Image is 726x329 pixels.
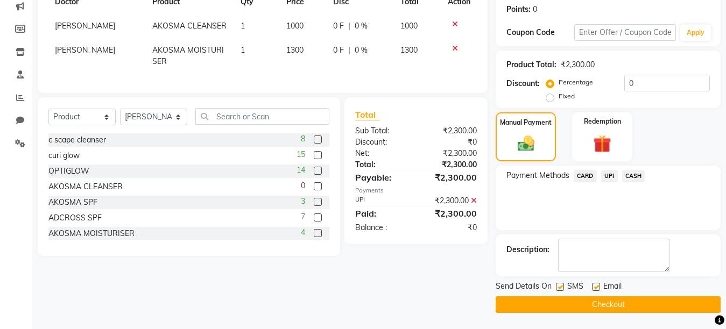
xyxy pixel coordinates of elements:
[48,134,106,146] div: c scape cleanser
[348,45,350,56] span: |
[297,149,305,160] span: 15
[347,222,416,233] div: Balance :
[506,244,549,255] div: Description:
[301,180,305,191] span: 0
[297,164,305,176] span: 14
[286,21,304,31] span: 1000
[622,170,645,182] span: CASH
[48,212,102,224] div: ADCROSS SPF
[416,148,485,159] div: ₹2,300.00
[506,170,569,181] span: Payment Methods
[347,137,416,148] div: Discount:
[574,170,597,182] span: CARD
[533,4,537,15] div: 0
[400,21,418,31] span: 1000
[48,197,97,208] div: AKOSMA SPF
[355,109,380,120] span: Total
[301,133,305,145] span: 8
[48,228,135,239] div: AKOSMA MOISTURISER
[333,20,344,32] span: 0 F
[347,171,416,184] div: Payable:
[347,195,416,206] div: UPI
[286,45,304,55] span: 1300
[333,45,344,56] span: 0 F
[559,77,593,87] label: Percentage
[416,222,485,233] div: ₹0
[400,45,418,55] span: 1300
[301,211,305,223] span: 7
[506,4,531,15] div: Points:
[55,45,115,55] span: [PERSON_NAME]
[680,25,711,41] button: Apply
[416,207,485,220] div: ₹2,300.00
[347,207,416,220] div: Paid:
[301,227,305,238] span: 4
[347,159,416,170] div: Total:
[152,45,224,66] span: AKOSMA MOISTURISER
[355,45,368,56] span: 0 %
[347,148,416,159] div: Net:
[561,59,595,70] div: ₹2,300.00
[574,24,676,41] input: Enter Offer / Coupon Code
[348,20,350,32] span: |
[416,137,485,148] div: ₹0
[416,159,485,170] div: ₹2,300.00
[506,59,556,70] div: Product Total:
[500,118,552,127] label: Manual Payment
[416,125,485,137] div: ₹2,300.00
[241,21,245,31] span: 1
[55,21,115,31] span: [PERSON_NAME]
[195,108,329,125] input: Search or Scan
[48,181,123,192] div: AKOSMA CLEANSER
[506,27,574,38] div: Coupon Code
[603,281,622,294] span: Email
[416,171,485,184] div: ₹2,300.00
[512,134,540,153] img: _cash.svg
[416,195,485,206] div: ₹2,300.00
[301,196,305,207] span: 3
[496,281,552,294] span: Send Details On
[584,117,621,126] label: Redemption
[355,186,477,195] div: Payments
[601,170,618,182] span: UPI
[559,91,575,101] label: Fixed
[506,78,540,89] div: Discount:
[355,20,368,32] span: 0 %
[48,150,80,161] div: curi glow
[241,45,245,55] span: 1
[152,21,227,31] span: AKOSMA CLEANSER
[48,166,89,177] div: OPTIGLOW
[496,296,721,313] button: Checkout
[567,281,583,294] span: SMS
[347,125,416,137] div: Sub Total:
[588,133,617,155] img: _gift.svg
